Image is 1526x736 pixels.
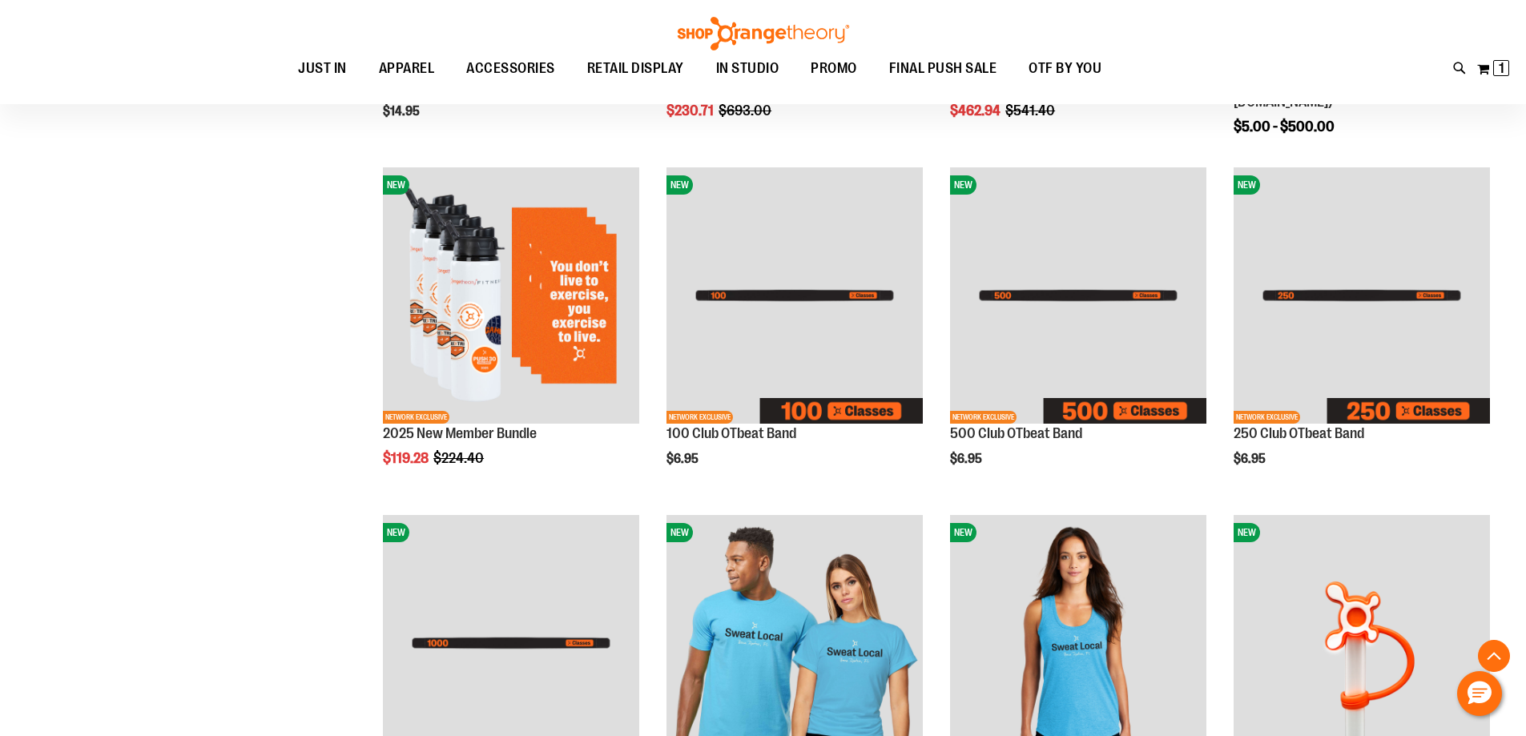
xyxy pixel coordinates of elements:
[571,50,700,87] a: RETAIL DISPLAY
[1005,103,1057,119] span: $541.40
[658,159,931,499] div: product
[950,452,984,466] span: $6.95
[666,425,796,441] a: 100 Club OTbeat Band
[666,167,923,424] img: Image of 100 Club OTbeat Band
[1234,119,1335,135] span: $5.00 - $500.00
[282,50,363,86] a: JUST IN
[1013,50,1117,87] a: OTF BY YOU
[950,103,1003,119] span: $462.94
[873,50,1013,87] a: FINAL PUSH SALE
[950,167,1206,424] img: Image of 500 Club OTbeat Band
[1457,671,1502,716] button: Hello, have a question? Let’s chat.
[375,159,647,507] div: product
[950,523,976,542] span: NEW
[383,450,431,466] span: $119.28
[383,104,422,119] span: $14.95
[466,50,555,86] span: ACCESSORIES
[1499,60,1504,76] span: 1
[950,425,1082,441] a: 500 Club OTbeat Band
[1234,523,1260,542] span: NEW
[383,167,639,426] a: 2025 New Member BundleNEWNETWORK EXCLUSIVE
[298,50,347,86] span: JUST IN
[889,50,997,86] span: FINAL PUSH SALE
[383,167,639,424] img: 2025 New Member Bundle
[666,175,693,195] span: NEW
[675,17,852,50] img: Shop Orangetheory
[1029,50,1101,86] span: OTF BY YOU
[383,411,449,424] span: NETWORK EXCLUSIVE
[363,50,451,87] a: APPAREL
[1234,167,1490,424] img: Image of 250 Club OTbeat Band
[1478,640,1510,672] button: Back To Top
[383,175,409,195] span: NEW
[716,50,779,86] span: IN STUDIO
[950,411,1017,424] span: NETWORK EXCLUSIVE
[719,103,774,119] span: $693.00
[587,50,684,86] span: RETAIL DISPLAY
[666,167,923,426] a: Image of 100 Club OTbeat BandNEWNETWORK EXCLUSIVE
[950,175,976,195] span: NEW
[950,167,1206,426] a: Image of 500 Club OTbeat BandNEWNETWORK EXCLUSIVE
[700,50,795,87] a: IN STUDIO
[1234,411,1300,424] span: NETWORK EXCLUSIVE
[383,425,537,441] a: 2025 New Member Bundle
[811,50,857,86] span: PROMO
[1234,452,1268,466] span: $6.95
[450,50,571,87] a: ACCESSORIES
[383,523,409,542] span: NEW
[433,450,486,466] span: $224.40
[1234,175,1260,195] span: NEW
[795,50,873,87] a: PROMO
[379,50,435,86] span: APPAREL
[1234,167,1490,426] a: Image of 250 Club OTbeat BandNEWNETWORK EXCLUSIVE
[942,159,1214,499] div: product
[1226,159,1498,499] div: product
[666,411,733,424] span: NETWORK EXCLUSIVE
[666,103,716,119] span: $230.71
[1234,425,1364,441] a: 250 Club OTbeat Band
[666,452,701,466] span: $6.95
[666,523,693,542] span: NEW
